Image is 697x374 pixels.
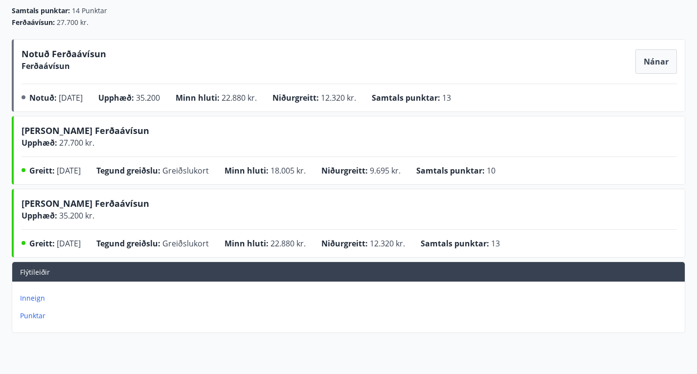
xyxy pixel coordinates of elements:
span: Minn hluti : [176,92,220,103]
span: Greitt : [29,165,55,176]
span: [DATE] [57,165,81,176]
span: Samtals punktar : [421,238,489,249]
span: 35.200 [136,92,160,103]
span: Samtals punktar : [12,6,70,16]
span: [DATE] [57,238,81,249]
span: Flýtileiðir [20,267,50,277]
span: Notuð Ferðaávísun [22,48,106,64]
span: 12.320 kr. [321,92,356,103]
span: Minn hluti : [225,238,269,249]
button: Nánar [636,50,676,73]
span: Niðurgreitt : [321,238,368,249]
span: 35.200 kr. [57,210,94,221]
span: [PERSON_NAME] Ferðaávísun [22,125,149,140]
span: 13 [491,238,500,249]
p: Punktar [20,311,681,321]
span: Tegund greiðslu : [96,165,160,176]
span: Minn hluti : [225,165,269,176]
span: Nánar [644,56,669,67]
span: [DATE] [59,92,83,103]
span: Greiðslukort [162,238,209,249]
span: 14 Punktar [72,6,107,16]
span: Samtals punktar : [372,92,440,103]
span: [PERSON_NAME] Ferðaávísun [22,198,149,213]
span: Ferðaávísun : [12,18,55,27]
span: Ferðaávísun [22,61,70,71]
span: Upphæð : [22,137,57,148]
span: Greitt : [29,238,55,249]
span: 22.880 kr. [222,92,257,103]
span: 27.700 kr. [57,18,89,27]
span: 10 [487,165,495,176]
span: Greiðslukort [162,165,209,176]
span: 13 [442,92,451,103]
span: 18.005 kr. [270,165,306,176]
span: Niðurgreitt : [321,165,368,176]
span: Samtals punktar : [416,165,485,176]
p: Inneign [20,293,681,303]
span: 9.695 kr. [370,165,401,176]
span: Niðurgreitt : [272,92,319,103]
span: 27.700 kr. [57,137,94,148]
span: Upphæð : [98,92,134,103]
span: Upphæð : [22,210,57,221]
span: 22.880 kr. [270,238,306,249]
span: 12.320 kr. [370,238,405,249]
span: Notuð : [29,92,57,103]
span: Tegund greiðslu : [96,238,160,249]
